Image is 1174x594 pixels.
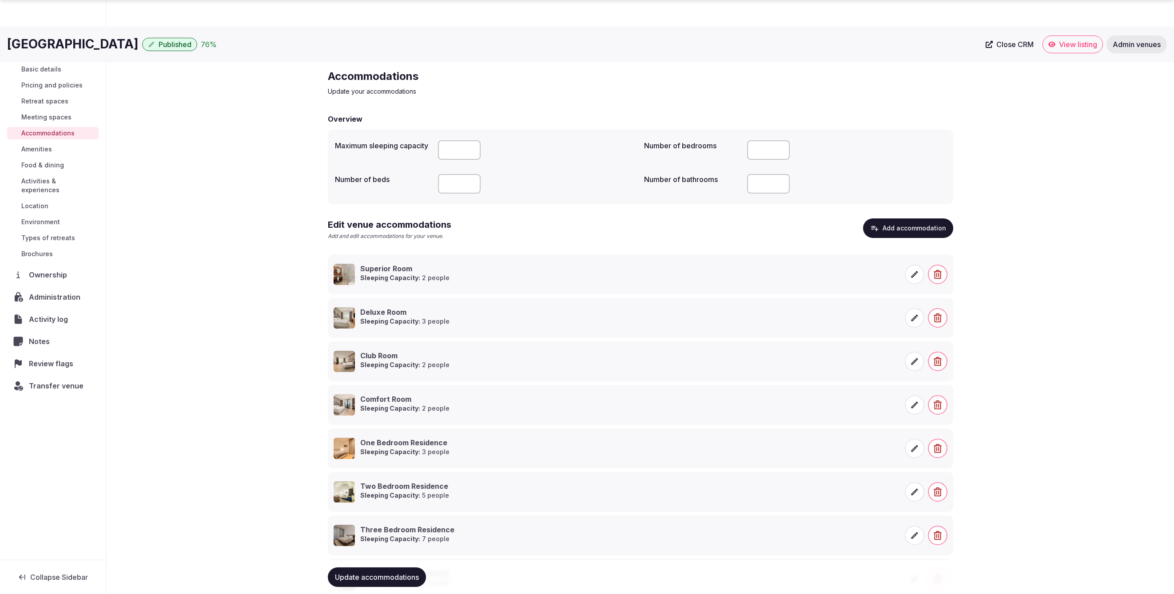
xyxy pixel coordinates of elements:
button: Collapse Sidebar [7,567,99,587]
span: Ownership [29,269,71,280]
span: Review flags [29,358,77,369]
span: Retreat spaces [21,97,68,106]
a: Admin venues [1106,36,1167,53]
a: Accommodations [7,127,99,139]
a: Brochures [7,248,99,260]
span: Published [159,40,191,49]
a: Types of retreats [7,232,99,244]
a: Meeting spaces [7,111,99,123]
a: Close CRM [980,36,1039,53]
button: Transfer venue [7,376,99,395]
span: Administration [29,292,84,302]
div: 76 % [201,39,217,50]
button: Published [142,38,197,51]
a: Ownership [7,265,99,284]
a: Activities & experiences [7,175,99,196]
span: Activities & experiences [21,177,95,194]
span: Collapse Sidebar [30,573,88,582]
span: Basic details [21,65,61,74]
a: Notes [7,332,99,351]
span: Activity log [29,314,72,325]
span: View listing [1059,40,1097,49]
a: Administration [7,288,99,306]
span: Close CRM [996,40,1034,49]
span: Types of retreats [21,234,75,242]
a: Retreat spaces [7,95,99,107]
h1: [GEOGRAPHIC_DATA] [7,36,139,53]
span: Meeting spaces [21,113,72,122]
span: Location [21,202,48,210]
a: Basic details [7,63,99,75]
a: Pricing and policies [7,79,99,91]
a: Food & dining [7,159,99,171]
a: View listing [1043,36,1103,53]
span: Food & dining [21,161,64,170]
span: Notes [29,336,53,347]
span: Brochures [21,249,53,258]
span: Environment [21,218,60,226]
a: Location [7,200,99,212]
a: Amenities [7,143,99,155]
span: Admin venues [1113,40,1161,49]
span: Amenities [21,145,52,154]
button: 76% [201,39,217,50]
span: Pricing and policies [21,81,83,90]
span: Transfer venue [29,380,84,391]
span: Accommodations [21,129,75,138]
a: Environment [7,216,99,228]
a: Activity log [7,310,99,329]
a: Review flags [7,354,99,373]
